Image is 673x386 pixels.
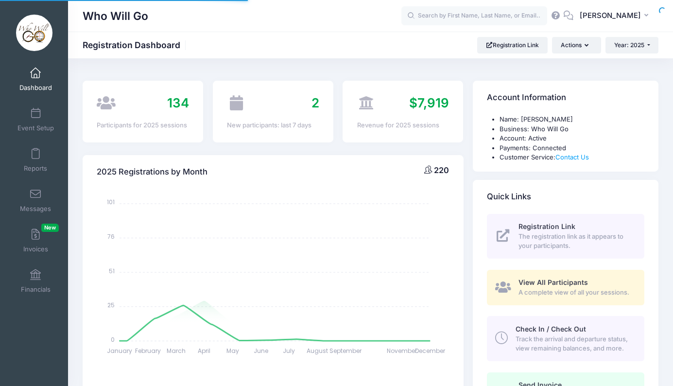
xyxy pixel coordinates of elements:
li: Name: [PERSON_NAME] [500,115,644,124]
tspan: July [283,347,295,355]
a: Registration Link [477,37,548,53]
span: 134 [167,95,189,110]
tspan: September [329,347,362,355]
tspan: 0 [111,335,115,344]
li: Account: Active [500,134,644,143]
span: Invoices [23,245,48,253]
tspan: 76 [107,232,115,241]
a: Event Setup [13,103,59,137]
tspan: 51 [109,267,115,275]
button: [PERSON_NAME] [573,5,658,27]
a: Dashboard [13,62,59,96]
tspan: April [198,347,211,355]
span: Year: 2025 [614,41,644,49]
span: Financials [21,285,51,294]
tspan: June [254,347,268,355]
tspan: November [387,347,417,355]
span: Registration Link [518,222,575,230]
tspan: 101 [107,198,115,206]
span: 220 [434,165,449,175]
h1: Who Will Go [83,5,148,27]
span: Check In / Check Out [516,325,586,333]
li: Business: Who Will Go [500,124,644,134]
tspan: August [307,347,328,355]
h4: 2025 Registrations by Month [97,158,207,186]
input: Search by First Name, Last Name, or Email... [401,6,547,26]
h1: Registration Dashboard [83,40,189,50]
a: Financials [13,264,59,298]
button: Actions [552,37,601,53]
span: Dashboard [19,84,52,92]
span: The registration link as it appears to your participants. [518,232,633,251]
tspan: February [135,347,161,355]
a: Registration Link The registration link as it appears to your participants. [487,214,644,259]
h4: Account Information [487,84,566,112]
tspan: 25 [107,301,115,309]
a: View All Participants A complete view of all your sessions. [487,270,644,305]
span: Messages [20,205,51,213]
tspan: March [167,347,186,355]
div: New participants: last 7 days [227,121,319,130]
span: Event Setup [17,124,54,132]
a: Check In / Check Out Track the arrival and departure status, view remaining balances, and more. [487,316,644,361]
h4: Quick Links [487,183,531,211]
a: InvoicesNew [13,224,59,258]
span: [PERSON_NAME] [580,10,641,21]
button: Year: 2025 [605,37,658,53]
div: Participants for 2025 sessions [97,121,189,130]
a: Reports [13,143,59,177]
tspan: December [415,347,446,355]
img: Who Will Go [16,15,52,51]
span: Reports [24,164,47,173]
span: View All Participants [518,278,588,286]
tspan: May [226,347,239,355]
a: Messages [13,183,59,217]
div: Revenue for 2025 sessions [357,121,449,130]
li: Payments: Connected [500,143,644,153]
span: Track the arrival and departure status, view remaining balances, and more. [516,334,633,353]
a: Contact Us [555,153,589,161]
li: Customer Service: [500,153,644,162]
span: 2 [311,95,319,110]
span: $7,919 [409,95,449,110]
span: New [41,224,59,232]
tspan: January [107,347,132,355]
span: A complete view of all your sessions. [518,288,633,298]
